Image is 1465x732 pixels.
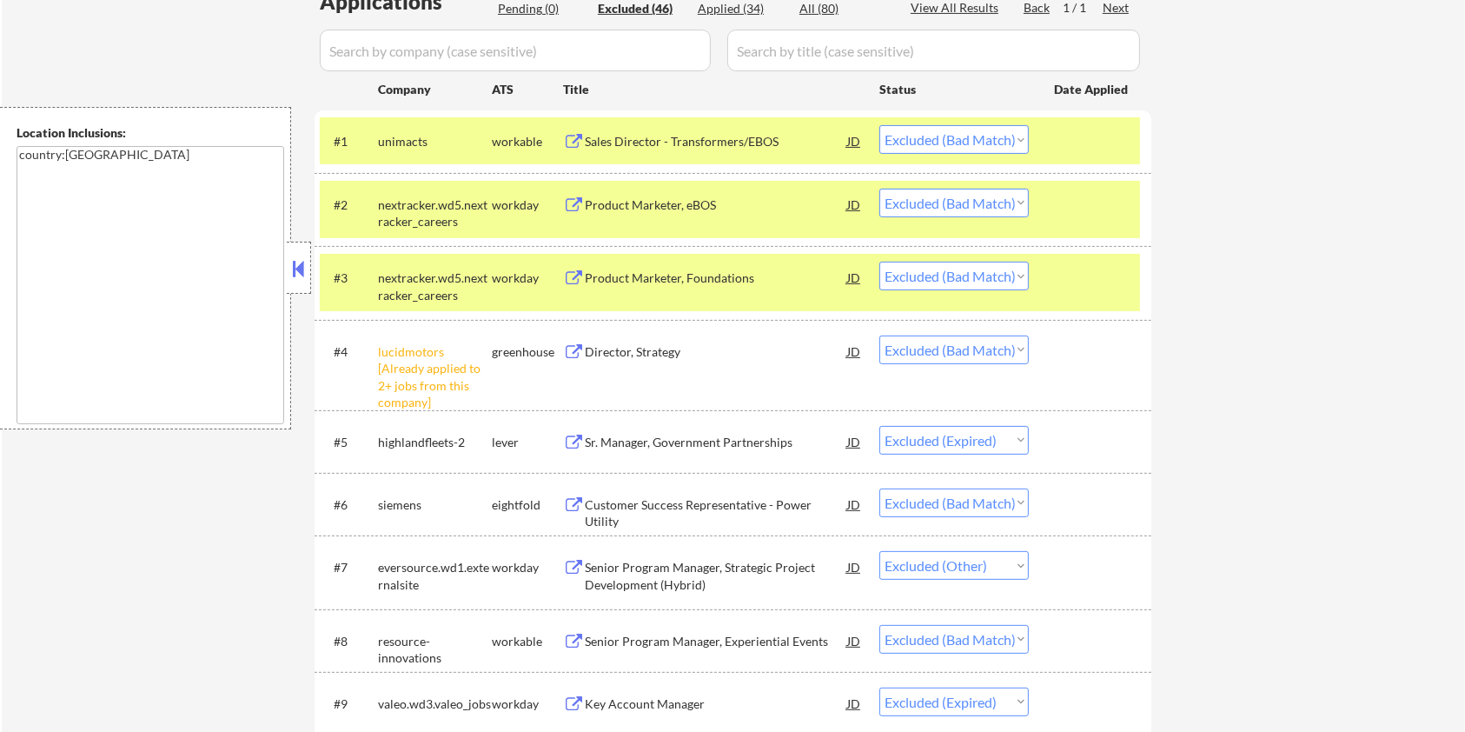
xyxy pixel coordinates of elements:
div: JD [845,189,863,220]
div: Senior Program Manager, Strategic Project Development (Hybrid) [585,559,847,593]
div: Title [563,81,863,98]
div: #8 [334,633,364,650]
div: Customer Success Representative - Power Utility [585,496,847,530]
div: Director, Strategy [585,343,847,361]
div: JD [845,336,863,367]
div: resource-innovations [378,633,492,667]
div: #9 [334,695,364,713]
div: JD [845,262,863,293]
div: nextracker.wd5.nextracker_careers [378,196,492,230]
div: nextracker.wd5.nextracker_careers [378,270,492,303]
div: highlandfleets-2 [378,434,492,451]
div: ATS [492,81,563,98]
div: JD [845,125,863,156]
div: lucidmotors [Already applied to 2+ jobs from this company] [378,343,492,411]
div: lever [492,434,563,451]
div: Sr. Manager, Government Partnerships [585,434,847,451]
div: #3 [334,270,364,287]
div: eightfold [492,496,563,514]
div: Sales Director - Transformers/EBOS [585,133,847,150]
div: Date Applied [1054,81,1130,98]
div: workable [492,133,563,150]
div: workday [492,196,563,214]
div: JD [845,688,863,719]
div: #2 [334,196,364,214]
div: unimacts [378,133,492,150]
div: workable [492,633,563,650]
div: eversource.wd1.externalsite [378,559,492,593]
div: #6 [334,496,364,514]
div: Status [879,73,1029,104]
div: workday [492,695,563,713]
div: Senior Program Manager, Experiential Events [585,633,847,650]
input: Search by title (case sensitive) [727,30,1140,71]
div: #1 [334,133,364,150]
div: Product Marketer, eBOS [585,196,847,214]
div: Location Inclusions: [17,124,284,142]
div: JD [845,625,863,656]
div: JD [845,426,863,457]
div: workday [492,559,563,576]
div: greenhouse [492,343,563,361]
div: JD [845,551,863,582]
div: workday [492,270,563,287]
div: Key Account Manager [585,695,847,713]
input: Search by company (case sensitive) [320,30,711,71]
div: valeo.wd3.valeo_jobs [378,695,492,713]
div: JD [845,489,863,520]
div: Product Marketer, Foundations [585,270,847,287]
div: #5 [334,434,364,451]
div: Company [378,81,492,98]
div: #4 [334,343,364,361]
div: #7 [334,559,364,576]
div: siemens [378,496,492,514]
